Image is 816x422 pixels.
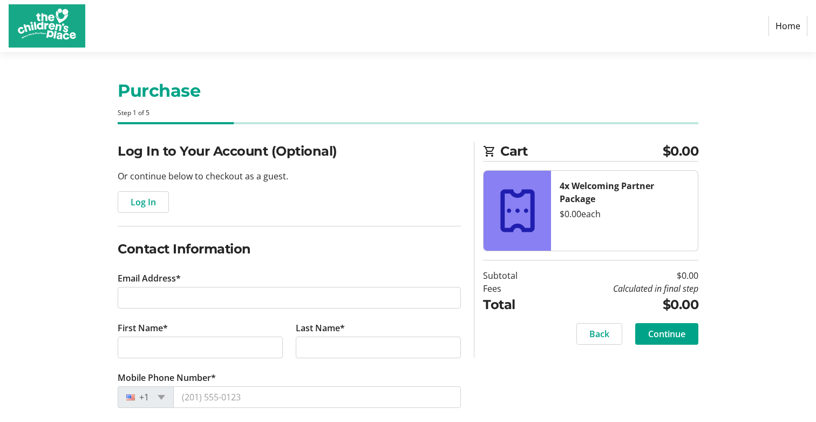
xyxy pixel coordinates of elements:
div: $0.00 each [560,207,689,220]
img: The Children's Place's Logo [9,4,85,48]
td: Subtotal [483,269,545,282]
h2: Contact Information [118,239,461,259]
span: Continue [648,327,685,340]
td: $0.00 [545,295,698,314]
a: Home [769,16,807,36]
div: Step 1 of 5 [118,108,698,118]
span: Cart [500,142,663,161]
button: Continue [635,323,698,345]
span: Log In [131,196,156,209]
button: Log In [118,191,169,213]
td: Fees [483,282,545,295]
span: Back [589,327,609,340]
input: (201) 555-0123 [173,386,461,408]
h2: Log In to Your Account (Optional) [118,142,461,161]
span: $0.00 [663,142,699,161]
label: Mobile Phone Number* [118,371,216,384]
p: Or continue below to checkout as a guest. [118,170,461,183]
button: Back [576,323,622,345]
td: Calculated in final step [545,282,698,295]
label: Email Address* [118,272,181,285]
label: First Name* [118,321,168,334]
td: Total [483,295,545,314]
h1: Purchase [118,78,698,104]
strong: 4x Welcoming Partner Package [560,180,654,205]
td: $0.00 [545,269,698,282]
label: Last Name* [296,321,345,334]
